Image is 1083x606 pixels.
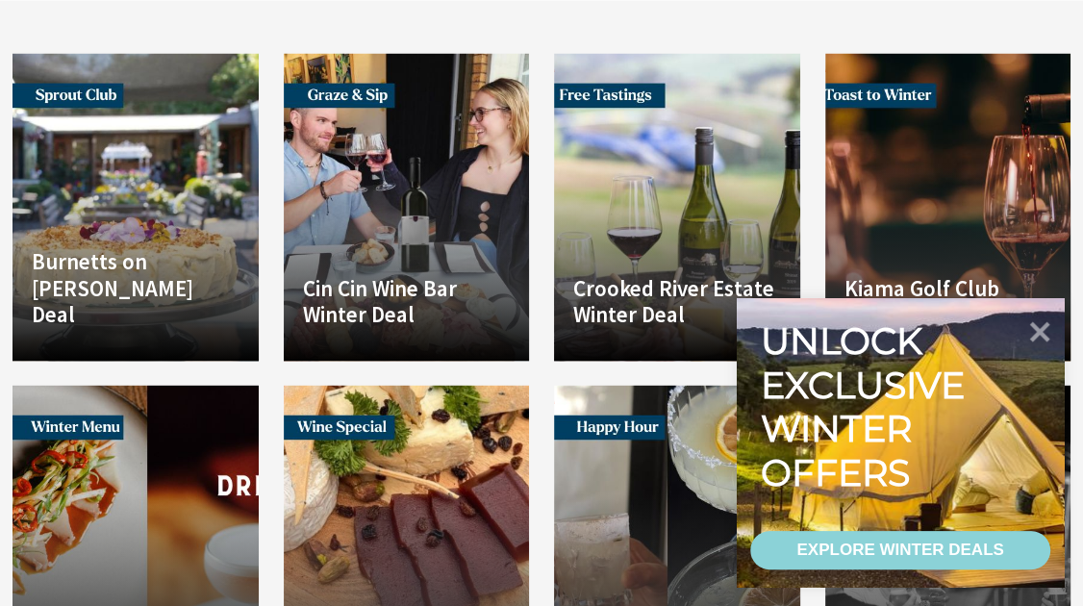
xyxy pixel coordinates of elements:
a: Another Image Used Cin Cin Wine Bar Winter Deal [284,54,530,362]
a: Another Image Used Crooked River Estate Winter Deal [554,54,800,362]
h4: Kiama Golf Club Winter Deal [844,275,1052,328]
a: Another Image Used Burnetts on [PERSON_NAME] Deal [13,54,259,362]
div: Unlock exclusive winter offers [761,319,973,494]
h4: Cin Cin Wine Bar Winter Deal [303,275,511,328]
h4: Crooked River Estate Winter Deal [573,275,781,328]
h4: Burnetts on [PERSON_NAME] Deal [32,248,239,328]
a: Another Image Used Kiama Golf Club Winter Deal [825,54,1071,362]
a: EXPLORE WINTER DEALS [750,531,1050,569]
div: EXPLORE WINTER DEALS [796,531,1003,569]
